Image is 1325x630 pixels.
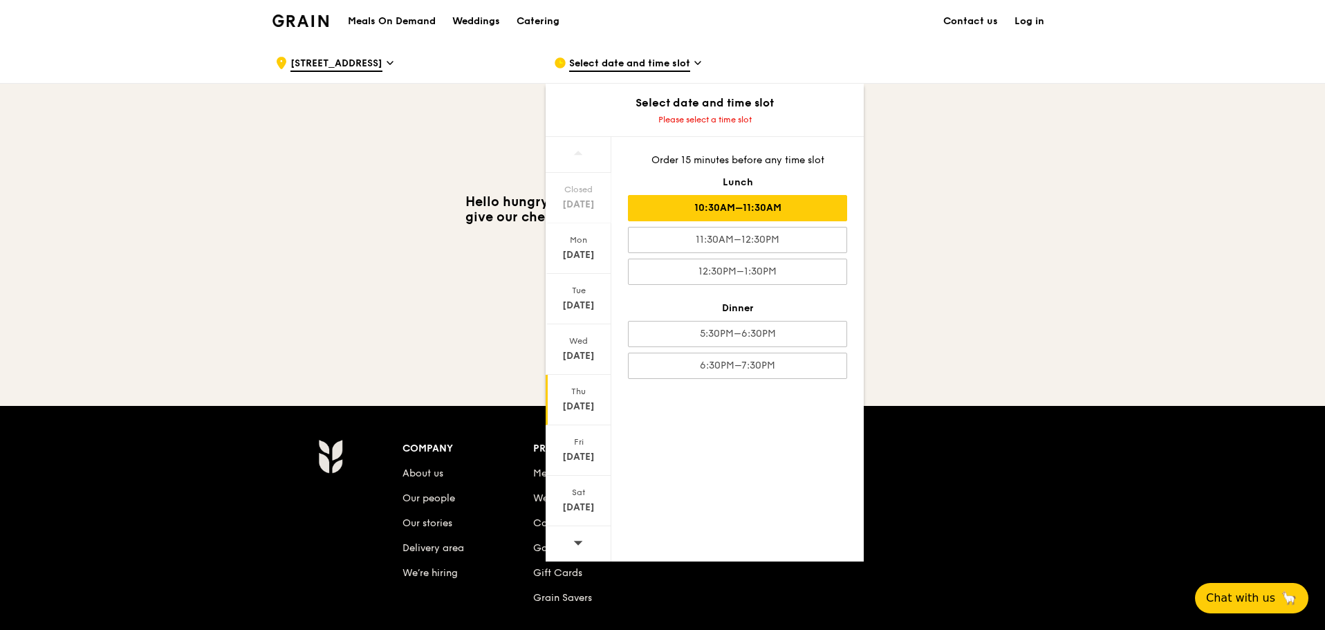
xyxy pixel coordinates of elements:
[318,439,342,474] img: Grain
[348,15,436,28] h1: Meals On Demand
[628,302,847,315] div: Dinner
[402,467,443,479] a: About us
[548,248,609,262] div: [DATE]
[402,542,464,554] a: Delivery area
[628,154,847,167] div: Order 15 minutes before any time slot
[548,198,609,212] div: [DATE]
[548,436,609,447] div: Fri
[548,450,609,464] div: [DATE]
[533,492,580,504] a: Weddings
[455,194,870,240] h3: Hello hungry human. We’re closed [DATE] as it’s important to give our chefs a break to rest and r...
[533,567,582,579] a: Gift Cards
[444,1,508,42] a: Weddings
[548,501,609,515] div: [DATE]
[628,353,847,379] div: 6:30PM–7:30PM
[517,1,559,42] div: Catering
[272,15,328,27] img: Grain
[508,1,568,42] a: Catering
[628,195,847,221] div: 10:30AM–11:30AM
[1195,583,1308,613] button: Chat with us🦙
[548,285,609,296] div: Tue
[548,386,609,397] div: Thu
[402,567,458,579] a: We’re hiring
[1006,1,1053,42] a: Log in
[548,184,609,195] div: Closed
[1206,590,1275,606] span: Chat with us
[548,299,609,313] div: [DATE]
[628,259,847,285] div: 12:30PM–1:30PM
[1281,590,1297,606] span: 🦙
[935,1,1006,42] a: Contact us
[546,114,864,125] div: Please select a time slot
[402,517,452,529] a: Our stories
[548,335,609,346] div: Wed
[533,592,592,604] a: Grain Savers
[548,487,609,498] div: Sat
[533,517,575,529] a: Catering
[452,1,500,42] div: Weddings
[548,400,609,414] div: [DATE]
[628,176,847,189] div: Lunch
[402,492,455,504] a: Our people
[628,227,847,253] div: 11:30AM–12:30PM
[533,542,568,554] a: Gallery
[546,95,864,111] div: Select date and time slot
[533,467,618,479] a: Meals On Demand
[569,57,690,72] span: Select date and time slot
[628,321,847,347] div: 5:30PM–6:30PM
[548,349,609,363] div: [DATE]
[533,439,664,458] div: Products
[548,234,609,245] div: Mon
[290,57,382,72] span: [STREET_ADDRESS]
[402,439,533,458] div: Company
